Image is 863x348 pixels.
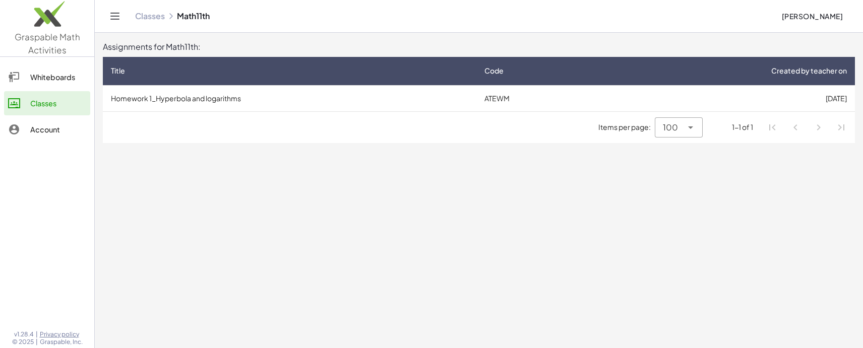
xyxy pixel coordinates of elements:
[36,338,38,346] span: |
[36,330,38,338] span: |
[12,338,34,346] span: © 2025
[135,11,165,21] a: Classes
[107,8,123,24] button: Toggle navigation
[4,91,90,115] a: Classes
[476,85,593,111] td: ATEWM
[781,12,843,21] span: [PERSON_NAME]
[111,65,125,76] span: Title
[732,122,753,132] div: 1-1 of 1
[598,122,655,132] span: Items per page:
[40,338,83,346] span: Graspable, Inc.
[761,116,853,139] nav: Pagination Navigation
[663,121,678,133] span: 100
[103,41,855,53] div: Assignments for Math11th:
[773,7,851,25] button: [PERSON_NAME]
[4,65,90,89] a: Whiteboards
[14,330,34,338] span: v1.28.4
[30,123,86,135] div: Account
[593,85,855,111] td: [DATE]
[15,31,80,55] span: Graspable Math Activities
[484,65,504,76] span: Code
[40,330,83,338] a: Privacy policy
[103,85,476,111] td: Homework 1_Hyperbola and logarithms
[771,65,847,76] span: Created by teacher on
[30,97,86,109] div: Classes
[4,117,90,142] a: Account
[30,71,86,83] div: Whiteboards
